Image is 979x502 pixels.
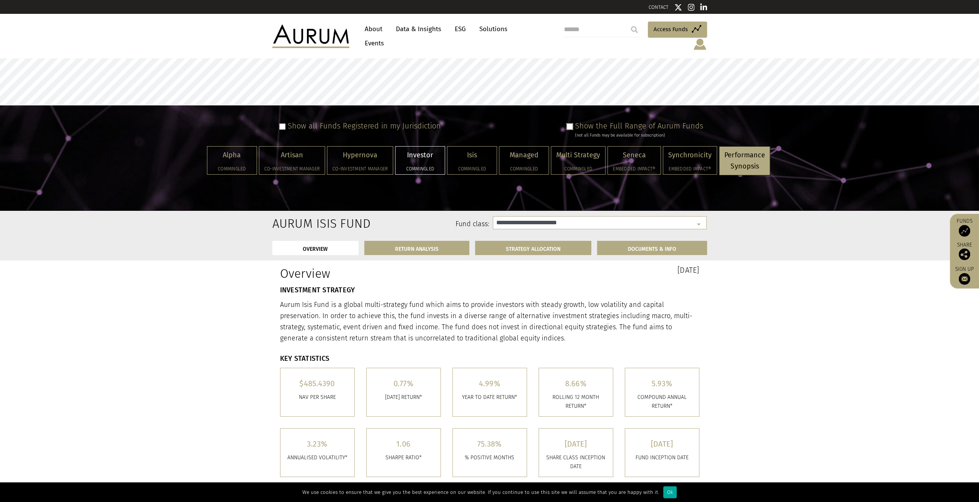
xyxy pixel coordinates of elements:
[575,121,703,130] label: Show the Full Range of Aurum Funds
[654,25,688,34] span: Access Funds
[212,150,252,161] p: Alpha
[575,132,703,139] div: (not all Funds may be available for subscription)
[504,150,544,161] p: Managed
[954,242,975,260] div: Share
[613,167,655,171] h5: Embedded Impact®
[545,380,607,387] h5: 8.66%
[688,3,695,11] img: Instagram icon
[347,219,489,229] label: Fund class:
[959,248,970,260] img: Share this post
[954,218,975,237] a: Funds
[361,22,386,36] a: About
[459,393,521,402] p: YEAR TO DATE RETURN*
[286,393,349,402] p: Nav per share
[495,266,699,274] h3: [DATE]
[280,354,330,363] strong: KEY STATISTICS
[392,22,445,36] a: Data & Insights
[649,4,669,10] a: CONTACT
[332,167,388,171] h5: Co-investment Manager
[668,150,712,161] p: Synchronicity
[212,167,252,171] h5: Commingled
[286,454,349,462] p: ANNUALISED VOLATILITY*
[451,22,470,36] a: ESG
[332,150,388,161] p: Hypernova
[724,150,765,172] p: Performance Synopsis
[361,36,384,50] a: Events
[693,38,707,51] img: account-icon.svg
[280,286,355,294] strong: INVESTMENT STRATEGY
[280,266,484,281] h1: Overview
[288,121,441,130] label: Show all Funds Registered in my Jurisdiction
[674,3,682,11] img: Twitter icon
[631,393,693,410] p: COMPOUND ANNUAL RETURN*
[400,150,440,161] p: Investor
[452,150,492,161] p: Isis
[459,440,521,448] h5: 75.38%
[663,486,677,498] div: Ok
[272,25,349,48] img: Aurum
[264,150,320,161] p: Artisan
[504,167,544,171] h5: Commingled
[364,241,469,255] a: RETURN ANALYSIS
[272,216,335,231] h2: Aurum Isis Fund
[372,440,435,448] h5: 1.06
[475,22,511,36] a: Solutions
[631,440,693,448] h5: [DATE]
[545,440,607,448] h5: [DATE]
[545,393,607,410] p: ROLLING 12 MONTH RETURN*
[668,167,712,171] h5: Embedded Impact®
[400,167,440,171] h5: Commingled
[627,22,642,37] input: Submit
[459,454,521,462] p: % POSITIVE MONTHS
[613,150,655,161] p: Seneca
[475,241,591,255] a: STRATEGY ALLOCATION
[597,241,707,255] a: DOCUMENTS & INFO
[372,454,435,462] p: SHARPE RATIO*
[545,454,607,471] p: SHARE CLASS INCEPTION DATE
[700,3,707,11] img: Linkedin icon
[286,440,349,448] h5: 3.23%
[286,380,349,387] h5: $485.4390
[631,454,693,462] p: FUND INCEPTION DATE
[959,225,970,237] img: Access Funds
[264,167,320,171] h5: Co-investment Manager
[372,393,435,402] p: [DATE] RETURN*
[954,266,975,285] a: Sign up
[556,167,600,171] h5: Commingled
[280,299,699,344] p: Aurum Isis Fund is a global multi-strategy fund which aims to provide investors with steady growt...
[452,167,492,171] h5: Commingled
[556,150,600,161] p: Multi Strategy
[459,380,521,387] h5: 4.99%
[631,380,693,387] h5: 5.93%
[372,380,435,387] h5: 0.77%
[648,22,707,38] a: Access Funds
[959,273,970,285] img: Sign up to our newsletter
